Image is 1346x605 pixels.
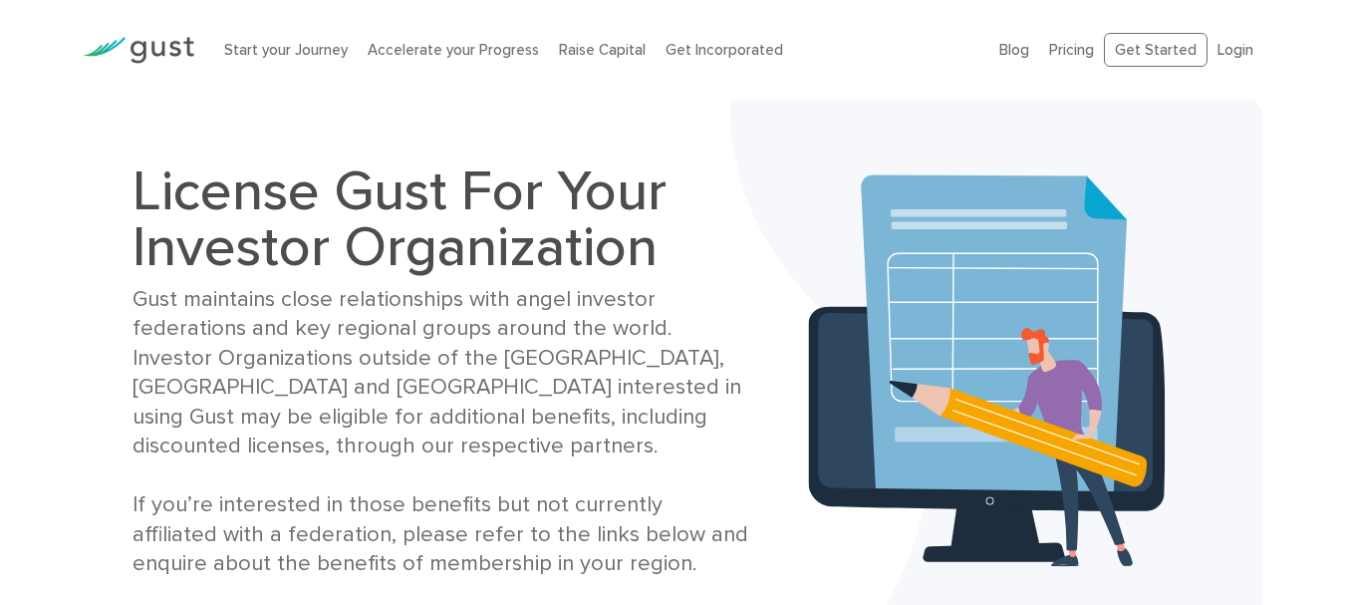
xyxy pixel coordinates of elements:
[1217,41,1253,59] a: Login
[1049,41,1094,59] a: Pricing
[666,41,783,59] a: Get Incorporated
[133,163,751,275] h1: License Gust For Your Investor Organization
[133,285,751,579] div: Gust maintains close relationships with angel investor federations and key regional groups around...
[999,41,1029,59] a: Blog
[368,41,539,59] a: Accelerate your Progress
[224,41,348,59] a: Start your Journey
[1104,33,1208,68] a: Get Started
[559,41,646,59] a: Raise Capital
[83,37,194,64] img: Gust Logo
